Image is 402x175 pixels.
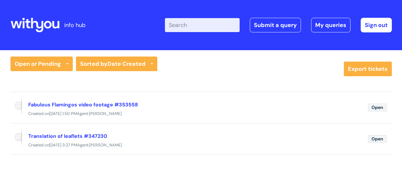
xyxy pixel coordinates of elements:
[311,18,351,32] a: My queries
[250,18,301,32] a: Submit a query
[165,18,240,32] input: Search
[368,104,387,111] span: Open
[49,111,77,116] span: [DATE] 1:50 PM
[10,141,392,149] div: Created on Agent:
[76,57,157,71] a: Sorted byDate Created
[28,101,138,108] a: Fabulous Flamingos video footage #353558
[10,97,22,115] span: Reported via portal
[344,62,392,76] a: Export tickets
[10,110,392,118] div: Created on Agent:
[64,20,85,30] p: info hub
[165,18,392,32] div: | -
[10,57,73,71] a: Open or Pending
[10,129,22,146] span: Reported via portal
[107,60,146,68] b: Date Created
[89,142,122,148] span: [PERSON_NAME]
[361,18,392,32] a: Sign out
[368,135,387,143] span: Open
[28,133,107,139] a: Translation of leaflets #347230
[49,142,77,148] span: [DATE] 3:27 PM
[89,111,122,116] span: [PERSON_NAME]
